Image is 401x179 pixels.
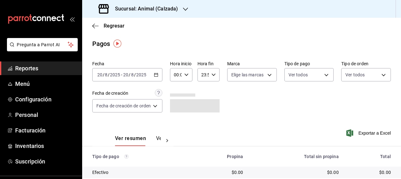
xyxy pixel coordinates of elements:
span: Suscripción [15,157,77,166]
span: / [108,72,110,77]
svg: Los pagos realizados con Pay y otras terminales son montos brutos. [124,154,129,159]
input: -- [105,72,108,77]
button: Regresar [92,23,125,29]
span: Menú [15,80,77,88]
div: Efectivo [92,169,187,176]
div: $0.00 [197,169,243,176]
span: Inventarios [15,142,77,150]
div: $0.00 [349,169,391,176]
div: navigation tabs [115,135,161,146]
input: -- [123,72,129,77]
input: -- [131,72,134,77]
span: - [121,72,122,77]
span: Ver todos [289,72,308,78]
div: $0.00 [253,169,338,176]
span: Configuración [15,95,77,104]
label: Tipo de pago [284,62,334,66]
input: ---- [110,72,120,77]
span: Ver todos [345,72,365,78]
span: Pregunta a Parrot AI [17,42,68,48]
span: Regresar [104,23,125,29]
button: Pregunta a Parrot AI [7,38,78,51]
input: ---- [136,72,147,77]
span: Personal [15,111,77,119]
label: Hora inicio [170,62,192,66]
button: open_drawer_menu [70,16,75,22]
span: / [129,72,131,77]
span: Elige las marcas [231,72,264,78]
button: Exportar a Excel [348,129,391,137]
span: Reportes [15,64,77,73]
button: Ver resumen [115,135,146,146]
div: Propina [197,154,243,159]
img: Tooltip marker [113,40,121,48]
a: Pregunta a Parrot AI [4,46,78,53]
input: -- [97,72,103,77]
h3: Sucursal: Animal (Calzada) [110,5,178,13]
span: / [103,72,105,77]
div: Fecha de creación [92,90,128,97]
span: Facturación [15,126,77,135]
div: Pagos [92,39,110,48]
label: Hora fin [197,62,220,66]
div: Tipo de pago [92,154,187,159]
button: Ver pagos [156,135,180,146]
div: Total sin propina [253,154,338,159]
label: Tipo de orden [341,62,391,66]
div: Total [349,154,391,159]
span: Fecha de creación de orden [96,103,151,109]
label: Fecha [92,62,162,66]
label: Marca [227,62,277,66]
span: / [134,72,136,77]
